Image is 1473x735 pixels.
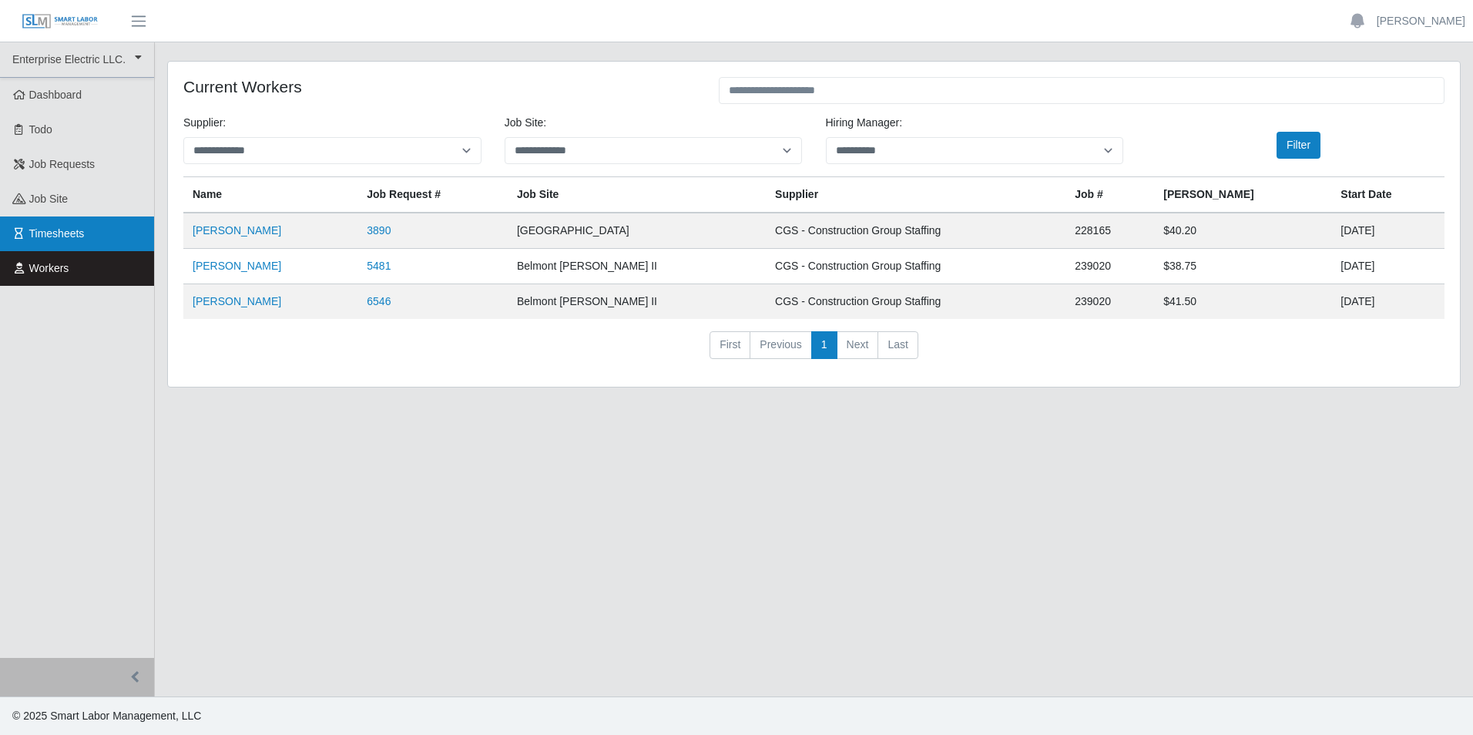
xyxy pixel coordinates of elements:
[29,227,85,240] span: Timesheets
[193,224,281,237] a: [PERSON_NAME]
[766,177,1065,213] th: Supplier
[766,249,1065,284] td: CGS - Construction Group Staffing
[183,177,357,213] th: Name
[183,115,226,131] label: Supplier:
[826,115,903,131] label: Hiring Manager:
[508,284,766,320] td: Belmont [PERSON_NAME] II
[1331,284,1444,320] td: [DATE]
[367,295,391,307] a: 6546
[1154,177,1331,213] th: [PERSON_NAME]
[1377,13,1465,29] a: [PERSON_NAME]
[357,177,508,213] th: Job Request #
[1065,177,1154,213] th: Job #
[29,262,69,274] span: Workers
[508,213,766,249] td: [GEOGRAPHIC_DATA]
[1154,213,1331,249] td: $40.20
[766,284,1065,320] td: CGS - Construction Group Staffing
[367,260,391,272] a: 5481
[1154,284,1331,320] td: $41.50
[505,115,546,131] label: job site:
[29,123,52,136] span: Todo
[508,249,766,284] td: Belmont [PERSON_NAME] II
[183,331,1444,371] nav: pagination
[12,710,201,722] span: © 2025 Smart Labor Management, LLC
[183,77,696,96] h4: Current Workers
[193,295,281,307] a: [PERSON_NAME]
[1154,249,1331,284] td: $38.75
[1331,177,1444,213] th: Start Date
[367,224,391,237] a: 3890
[1331,249,1444,284] td: [DATE]
[766,213,1065,249] td: CGS - Construction Group Staffing
[29,158,96,170] span: Job Requests
[29,193,69,205] span: job site
[1277,132,1320,159] button: Filter
[508,177,766,213] th: job site
[1065,213,1154,249] td: 228165
[1331,213,1444,249] td: [DATE]
[811,331,837,359] a: 1
[193,260,281,272] a: [PERSON_NAME]
[1065,284,1154,320] td: 239020
[29,89,82,101] span: Dashboard
[1065,249,1154,284] td: 239020
[22,13,99,30] img: SLM Logo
